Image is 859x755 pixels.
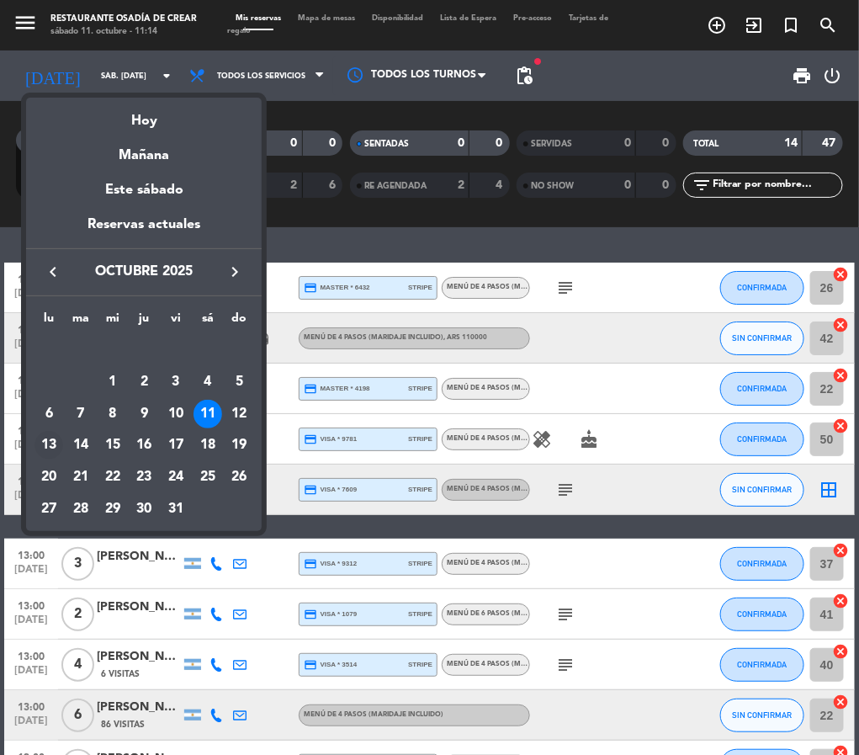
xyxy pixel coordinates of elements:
[192,429,224,461] td: 18 de octubre de 2025
[224,366,256,398] td: 5 de octubre de 2025
[162,431,190,460] div: 17
[33,398,65,430] td: 6 de octubre de 2025
[225,368,254,396] div: 5
[160,366,192,398] td: 3 de octubre de 2025
[65,461,97,493] td: 21 de octubre de 2025
[34,463,63,492] div: 20
[65,398,97,430] td: 7 de octubre de 2025
[97,309,129,335] th: miércoles
[129,461,161,493] td: 23 de octubre de 2025
[130,463,158,492] div: 23
[160,461,192,493] td: 24 de octubre de 2025
[224,309,256,335] th: domingo
[97,398,129,430] td: 8 de octubre de 2025
[97,493,129,525] td: 29 de octubre de 2025
[225,463,254,492] div: 26
[66,400,95,428] div: 7
[26,167,262,214] div: Este sábado
[225,262,245,282] i: keyboard_arrow_right
[97,366,129,398] td: 1 de octubre de 2025
[192,398,224,430] td: 11 de octubre de 2025
[129,493,161,525] td: 30 de octubre de 2025
[130,400,158,428] div: 9
[160,398,192,430] td: 10 de octubre de 2025
[43,262,63,282] i: keyboard_arrow_left
[33,334,255,366] td: OCT.
[160,493,192,525] td: 31 de octubre de 2025
[26,214,262,248] div: Reservas actuales
[68,261,220,283] span: octubre 2025
[194,431,222,460] div: 18
[160,309,192,335] th: viernes
[33,461,65,493] td: 20 de octubre de 2025
[66,463,95,492] div: 21
[129,366,161,398] td: 2 de octubre de 2025
[162,463,190,492] div: 24
[224,461,256,493] td: 26 de octubre de 2025
[224,398,256,430] td: 12 de octubre de 2025
[130,368,158,396] div: 2
[65,429,97,461] td: 14 de octubre de 2025
[97,429,129,461] td: 15 de octubre de 2025
[98,463,127,492] div: 22
[34,431,63,460] div: 13
[192,461,224,493] td: 25 de octubre de 2025
[34,400,63,428] div: 6
[26,132,262,167] div: Mañana
[225,400,254,428] div: 12
[33,309,65,335] th: lunes
[162,495,190,524] div: 31
[194,368,222,396] div: 4
[160,429,192,461] td: 17 de octubre de 2025
[129,429,161,461] td: 16 de octubre de 2025
[194,463,222,492] div: 25
[98,495,127,524] div: 29
[98,400,127,428] div: 8
[162,368,190,396] div: 3
[130,431,158,460] div: 16
[97,461,129,493] td: 22 de octubre de 2025
[192,366,224,398] td: 4 de octubre de 2025
[33,493,65,525] td: 27 de octubre de 2025
[26,98,262,132] div: Hoy
[65,309,97,335] th: martes
[224,429,256,461] td: 19 de octubre de 2025
[66,495,95,524] div: 28
[98,368,127,396] div: 1
[129,398,161,430] td: 9 de octubre de 2025
[225,431,254,460] div: 19
[33,429,65,461] td: 13 de octubre de 2025
[66,431,95,460] div: 14
[129,309,161,335] th: jueves
[194,400,222,428] div: 11
[220,261,250,283] button: keyboard_arrow_right
[34,495,63,524] div: 27
[130,495,158,524] div: 30
[192,309,224,335] th: sábado
[65,493,97,525] td: 28 de octubre de 2025
[98,431,127,460] div: 15
[38,261,68,283] button: keyboard_arrow_left
[162,400,190,428] div: 10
